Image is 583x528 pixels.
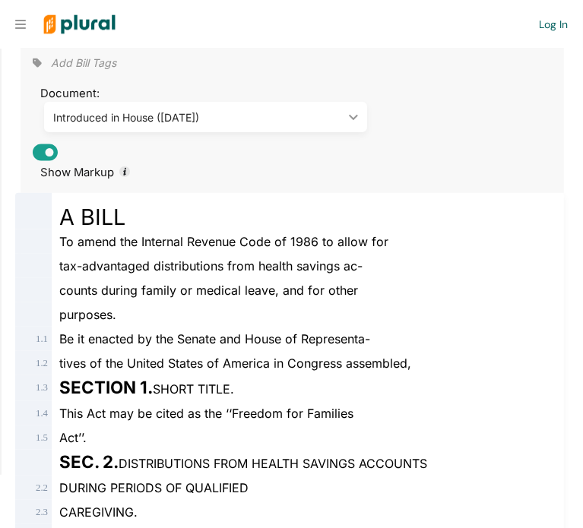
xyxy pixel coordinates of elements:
div: Add tags [33,52,116,74]
span: DURING PERIODS OF QUALIFIED [59,480,249,495]
a: Log In [539,17,568,31]
span: counts during family or medical leave, and for other [59,283,358,298]
img: Logo for Plural [32,1,127,49]
span: 1 . 2 [36,358,48,368]
span: Document: [33,87,111,100]
span: SHORT TITLE. [59,381,234,397]
div: Introduced in House ([DATE]) [53,109,343,125]
span: 1 . 5 [36,432,48,443]
span: tives of the United States of America in Congress assembled, [59,356,411,371]
span: This Act may be cited as the ‘‘Freedom for Families [59,406,353,421]
span: To amend the Internal Revenue Code of 1986 to allow for [59,234,388,249]
span: 1 . 1 [36,334,48,344]
strong: SECTION 1. [59,377,153,397]
span: DISTRIBUTIONS FROM HEALTH SAVINGS ACCOUNTS [59,456,427,471]
span: A BILL [59,204,125,230]
span: 2 . 2 [36,482,48,493]
span: tax-advantaged distributions from health savings ac- [59,258,363,273]
div: Tooltip anchor [118,165,131,179]
span: Act’’. [59,430,87,445]
span: 1 . 3 [36,382,48,393]
span: Be it enacted by the Senate and House of Representa- [59,331,370,346]
span: Show Markup [33,166,114,179]
span: purposes. [59,307,116,322]
span: 1 . 4 [36,408,48,419]
span: 2 . 3 [36,507,48,517]
strong: SEC. 2. [59,451,119,472]
span: CAREGIVING. [59,504,138,520]
span: Add Bill Tags [51,55,116,71]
